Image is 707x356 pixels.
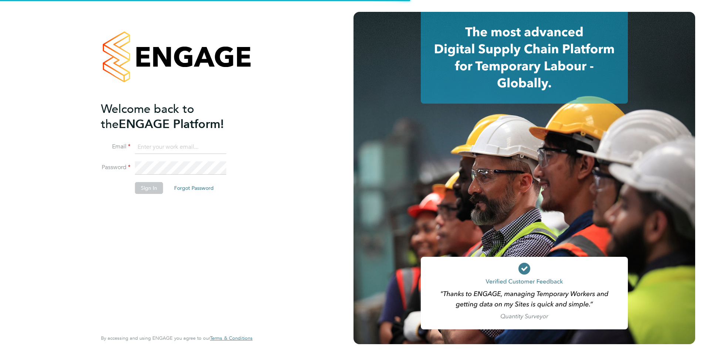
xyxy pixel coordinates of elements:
label: Password [101,164,131,171]
input: Enter your work email... [135,141,226,154]
span: By accessing and using ENGAGE you agree to our [101,335,253,341]
button: Forgot Password [168,182,220,194]
span: Welcome back to the [101,102,194,131]
label: Email [101,143,131,151]
a: Terms & Conditions [210,335,253,341]
button: Sign In [135,182,163,194]
h2: ENGAGE Platform! [101,101,245,132]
